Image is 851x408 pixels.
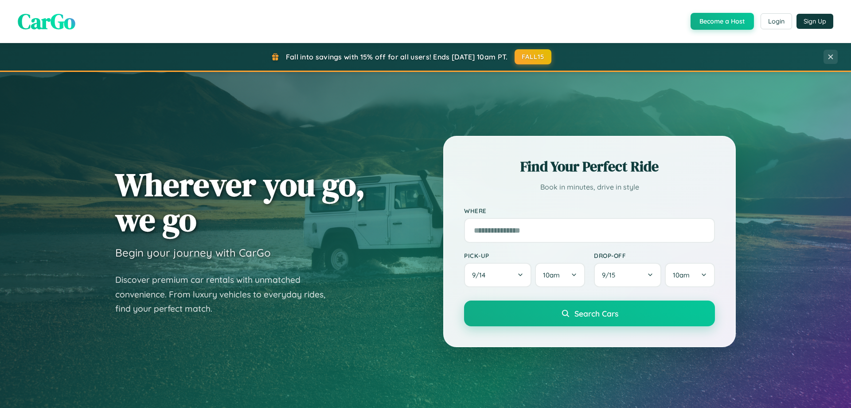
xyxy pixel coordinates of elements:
[515,49,552,64] button: FALL15
[594,252,715,259] label: Drop-off
[464,181,715,194] p: Book in minutes, drive in style
[673,271,690,279] span: 10am
[691,13,754,30] button: Become a Host
[761,13,792,29] button: Login
[286,52,508,61] span: Fall into savings with 15% off for all users! Ends [DATE] 10am PT.
[535,263,585,287] button: 10am
[602,271,620,279] span: 9 / 15
[115,246,271,259] h3: Begin your journey with CarGo
[464,157,715,176] h2: Find Your Perfect Ride
[18,7,75,36] span: CarGo
[574,309,618,318] span: Search Cars
[464,207,715,214] label: Where
[543,271,560,279] span: 10am
[464,252,585,259] label: Pick-up
[115,167,365,237] h1: Wherever you go, we go
[115,273,337,316] p: Discover premium car rentals with unmatched convenience. From luxury vehicles to everyday rides, ...
[472,271,490,279] span: 9 / 14
[796,14,833,29] button: Sign Up
[665,263,715,287] button: 10am
[464,301,715,326] button: Search Cars
[464,263,531,287] button: 9/14
[594,263,661,287] button: 9/15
